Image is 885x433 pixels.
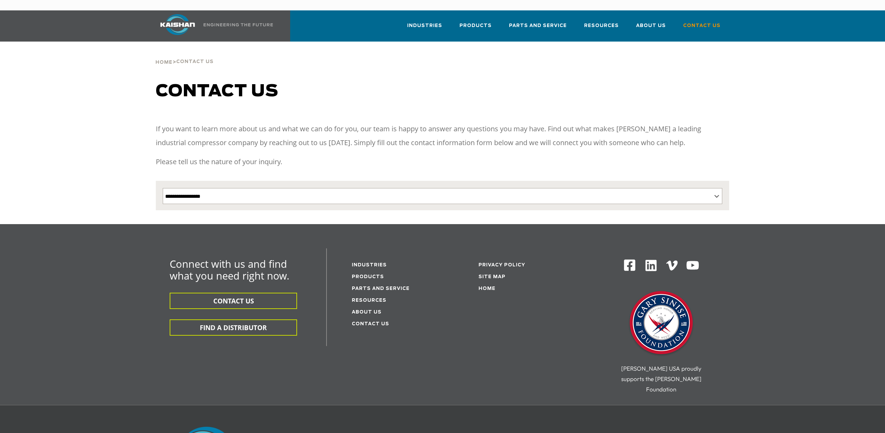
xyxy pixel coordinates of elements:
[686,259,699,272] img: Youtube
[621,365,701,393] span: [PERSON_NAME] USA proudly supports the [PERSON_NAME] Foundation
[176,60,214,64] span: Contact Us
[683,17,721,40] a: Contact Us
[152,14,204,35] img: kaishan logo
[509,22,567,30] span: Parts and Service
[155,59,172,65] a: Home
[155,60,172,65] span: Home
[627,289,696,358] img: Gary Sinise Foundation
[683,22,721,30] span: Contact Us
[636,22,666,30] span: About Us
[479,263,525,267] a: Privacy Policy
[352,263,387,267] a: Industries
[170,257,289,282] span: Connect with us and find what you need right now.
[155,42,214,68] div: >
[352,322,389,326] a: Contact Us
[509,17,567,40] a: Parts and Service
[479,286,495,291] a: Home
[170,319,297,336] button: FIND A DISTRIBUTOR
[156,83,278,100] span: Contact us
[459,22,492,30] span: Products
[623,259,636,272] img: Facebook
[584,22,619,30] span: Resources
[156,122,729,150] p: If you want to learn more about us and what we can do for you, our team is happy to answer any qu...
[407,17,442,40] a: Industries
[352,298,386,303] a: Resources
[459,17,492,40] a: Products
[636,17,666,40] a: About Us
[644,259,658,272] img: Linkedin
[204,23,273,26] img: Engineering the future
[170,293,297,309] button: CONTACT US
[352,275,384,279] a: Products
[152,10,274,42] a: Kaishan USA
[666,260,678,271] img: Vimeo
[479,275,506,279] a: Site Map
[584,17,619,40] a: Resources
[352,286,410,291] a: Parts and service
[156,155,729,169] p: Please tell us the nature of your inquiry.
[407,22,442,30] span: Industries
[352,310,382,315] a: About Us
